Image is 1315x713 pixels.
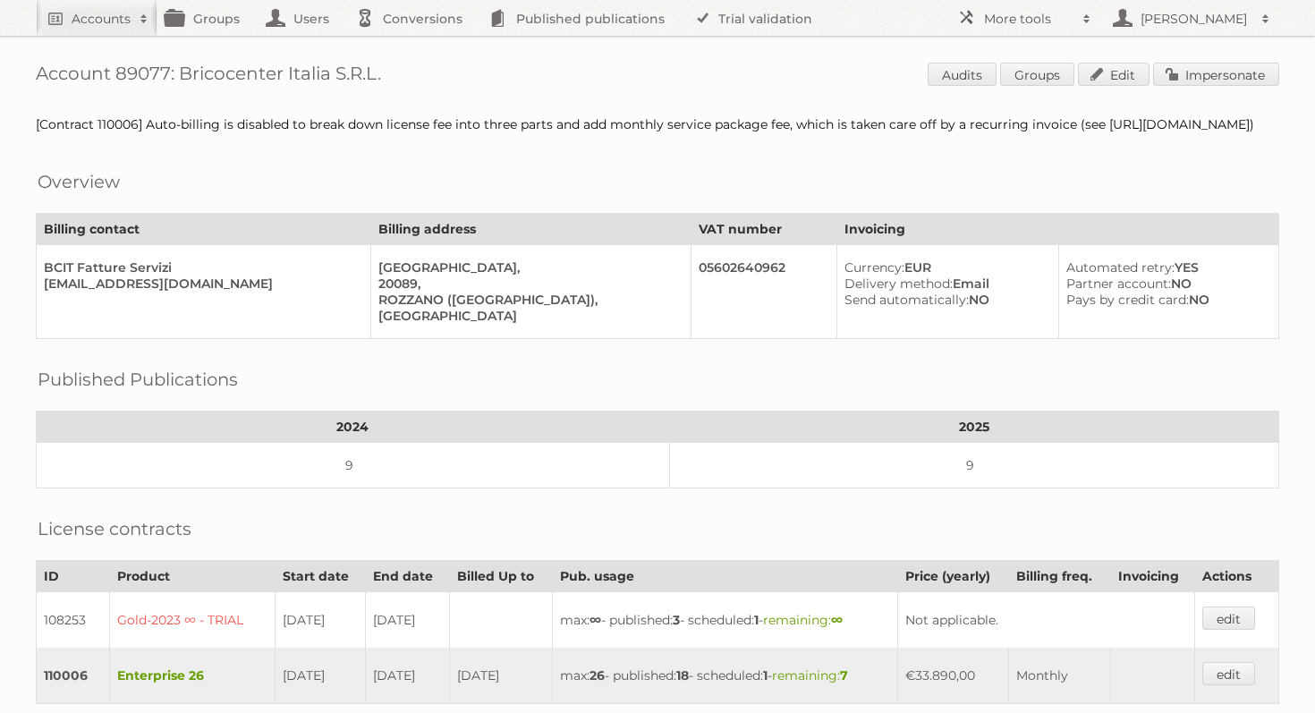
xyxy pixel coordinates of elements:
[449,561,552,592] th: Billed Up to
[378,292,677,308] div: ROZZANO ([GEOGRAPHIC_DATA]),
[669,443,1278,488] td: 9
[984,10,1073,28] h2: More tools
[378,308,677,324] div: [GEOGRAPHIC_DATA]
[1110,561,1195,592] th: Invoicing
[38,515,191,542] h2: License contracts
[37,412,670,443] th: 2024
[366,648,449,704] td: [DATE]
[1009,561,1111,592] th: Billing freq.
[673,612,680,628] strong: 3
[552,592,897,649] td: max: - published: - scheduled: -
[1000,63,1074,86] a: Groups
[897,592,1195,649] td: Not applicable.
[44,259,356,276] div: BCIT Fatture Servizi
[763,612,843,628] span: remaining:
[449,648,552,704] td: [DATE]
[38,168,120,195] h2: Overview
[691,214,836,245] th: VAT number
[37,214,371,245] th: Billing contact
[1202,607,1255,630] a: edit
[844,276,953,292] span: Delivery method:
[36,63,1279,89] h1: Account 89077: Bricocenter Italia S.R.L.
[366,592,449,649] td: [DATE]
[1153,63,1279,86] a: Impersonate
[691,245,836,339] td: 05602640962
[1066,292,1264,308] div: NO
[552,648,897,704] td: max: - published: - scheduled: -
[840,667,848,683] strong: 7
[844,259,904,276] span: Currency:
[1066,292,1189,308] span: Pays by credit card:
[1078,63,1150,86] a: Edit
[897,561,1009,592] th: Price (yearly)
[276,561,366,592] th: Start date
[44,276,356,292] div: [EMAIL_ADDRESS][DOMAIN_NAME]
[669,412,1278,443] th: 2025
[763,667,768,683] strong: 1
[370,214,691,245] th: Billing address
[1066,259,1175,276] span: Automated retry:
[1066,276,1171,292] span: Partner account:
[1136,10,1252,28] h2: [PERSON_NAME]
[844,292,969,308] span: Send automatically:
[378,259,677,276] div: [GEOGRAPHIC_DATA],
[844,292,1045,308] div: NO
[836,214,1278,245] th: Invoicing
[552,561,897,592] th: Pub. usage
[590,612,601,628] strong: ∞
[37,443,670,488] td: 9
[844,276,1045,292] div: Email
[110,592,276,649] td: Gold-2023 ∞ - TRIAL
[366,561,449,592] th: End date
[844,259,1045,276] div: EUR
[831,612,843,628] strong: ∞
[897,648,1009,704] td: €33.890,00
[110,561,276,592] th: Product
[37,592,110,649] td: 108253
[772,667,848,683] span: remaining:
[1066,259,1264,276] div: YES
[276,592,366,649] td: [DATE]
[36,116,1279,132] div: [Contract 110006] Auto-billing is disabled to break down license fee into three parts and add mon...
[37,561,110,592] th: ID
[276,648,366,704] td: [DATE]
[1202,662,1255,685] a: edit
[1009,648,1111,704] td: Monthly
[72,10,131,28] h2: Accounts
[1066,276,1264,292] div: NO
[110,648,276,704] td: Enterprise 26
[590,667,605,683] strong: 26
[1195,561,1279,592] th: Actions
[38,366,238,393] h2: Published Publications
[928,63,997,86] a: Audits
[378,276,677,292] div: 20089,
[676,667,689,683] strong: 18
[37,648,110,704] td: 110006
[754,612,759,628] strong: 1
